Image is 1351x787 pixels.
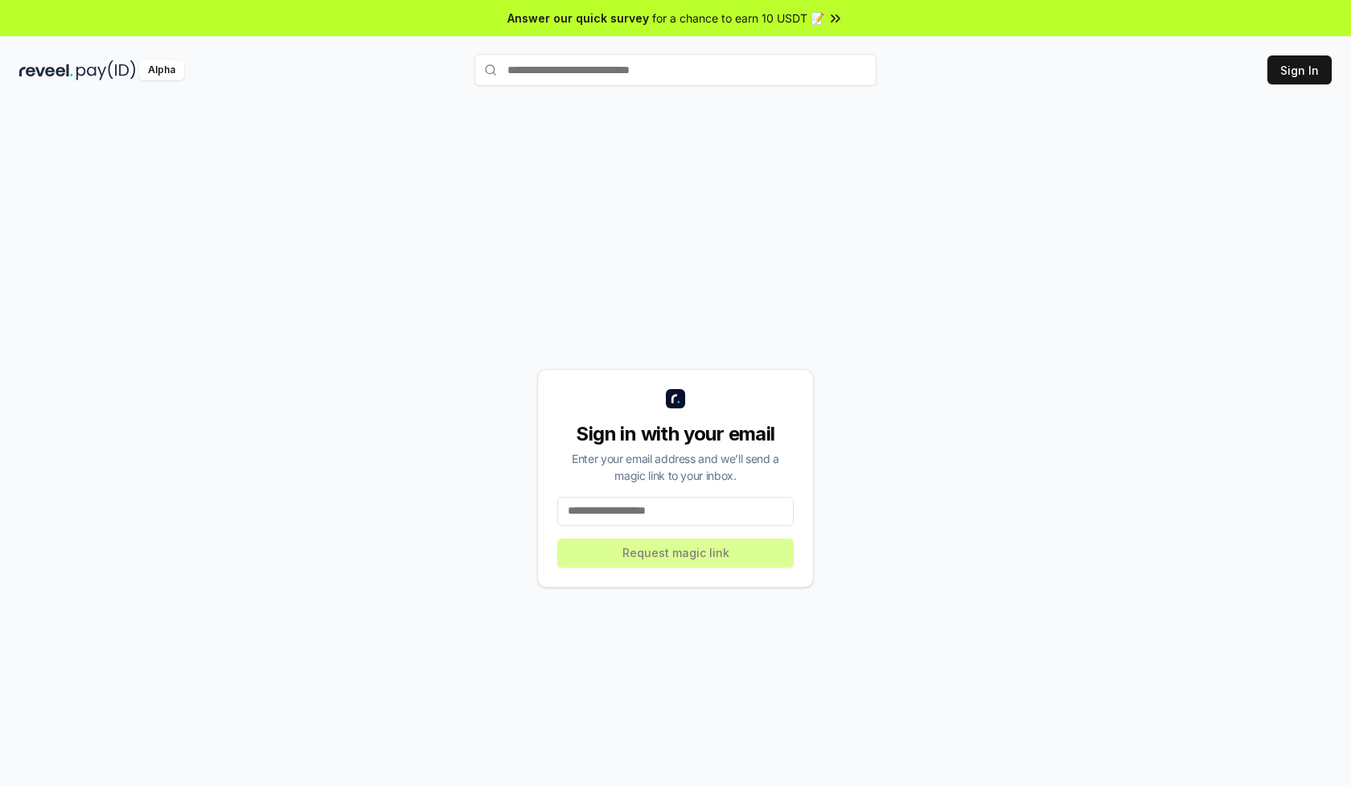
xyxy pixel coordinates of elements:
[76,60,136,80] img: pay_id
[19,60,73,80] img: reveel_dark
[666,389,685,408] img: logo_small
[557,421,794,447] div: Sign in with your email
[557,450,794,484] div: Enter your email address and we’ll send a magic link to your inbox.
[139,60,184,80] div: Alpha
[507,10,649,27] span: Answer our quick survey
[1267,55,1332,84] button: Sign In
[652,10,824,27] span: for a chance to earn 10 USDT 📝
